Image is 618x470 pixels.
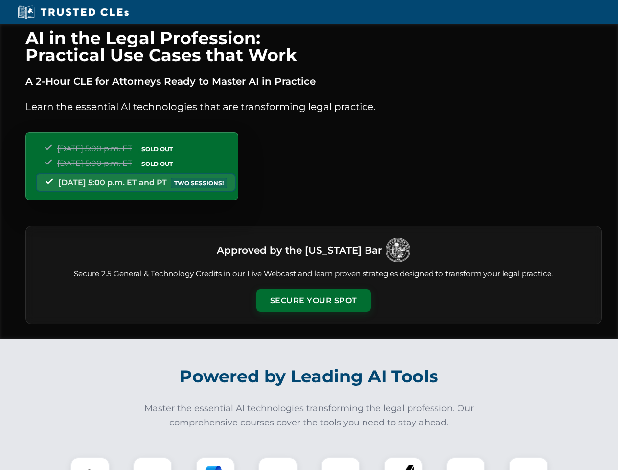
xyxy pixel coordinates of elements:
h2: Powered by Leading AI Tools [38,359,580,394]
p: A 2-Hour CLE for Attorneys Ready to Master AI in Practice [25,73,602,89]
h3: Approved by the [US_STATE] Bar [217,241,382,259]
span: [DATE] 5:00 p.m. ET [57,144,132,153]
button: Secure Your Spot [256,289,371,312]
h1: AI in the Legal Profession: Practical Use Cases that Work [25,29,602,64]
p: Learn the essential AI technologies that are transforming legal practice. [25,99,602,115]
img: Logo [386,238,410,262]
span: SOLD OUT [138,159,176,169]
p: Master the essential AI technologies transforming the legal profession. Our comprehensive courses... [138,401,481,430]
p: Secure 2.5 General & Technology Credits in our Live Webcast and learn proven strategies designed ... [38,268,590,280]
span: SOLD OUT [138,144,176,154]
span: [DATE] 5:00 p.m. ET [57,159,132,168]
img: Trusted CLEs [15,5,132,20]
